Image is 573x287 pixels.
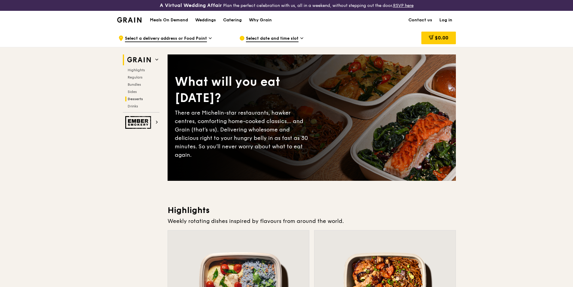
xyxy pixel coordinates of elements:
a: Catering [220,11,245,29]
div: Weddings [195,11,216,29]
span: Bundles [128,82,141,87]
h1: Meals On Demand [150,17,188,23]
span: Regulars [128,75,142,79]
img: Grain [117,17,141,23]
span: Select date and time slot [246,35,299,42]
a: Log in [436,11,456,29]
a: Weddings [192,11,220,29]
div: Why Grain [249,11,272,29]
a: RSVP here [393,3,414,8]
div: Plan the perfect celebration with us, all in a weekend, without stepping out the door. [114,2,459,8]
img: Ember Smokery web logo [125,116,153,129]
a: Contact us [405,11,436,29]
span: Highlights [128,68,145,72]
a: Why Grain [245,11,275,29]
div: There are Michelin-star restaurants, hawker centres, comforting home-cooked classics… and Grain (... [175,109,312,159]
span: $0.00 [435,35,448,41]
img: Grain web logo [125,54,153,65]
div: Weekly rotating dishes inspired by flavours from around the world. [168,217,456,225]
h3: A Virtual Wedding Affair [160,2,222,8]
a: GrainGrain [117,11,141,29]
div: Catering [223,11,242,29]
span: Sides [128,90,137,94]
span: Desserts [128,97,143,101]
h3: Highlights [168,205,456,216]
span: Select a delivery address or Food Point [125,35,207,42]
span: Drinks [128,104,138,108]
div: What will you eat [DATE]? [175,74,312,106]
